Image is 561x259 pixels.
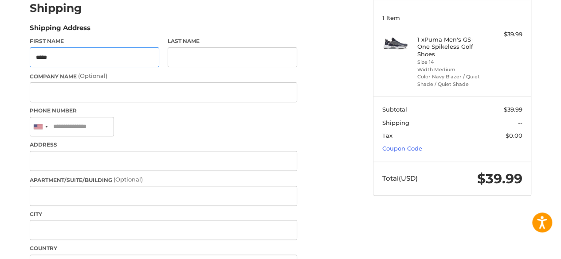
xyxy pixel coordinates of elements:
[114,176,143,183] small: (Optional)
[30,23,90,37] legend: Shipping Address
[30,1,82,15] h2: Shipping
[487,30,522,39] div: $39.99
[417,36,485,58] h4: 1 x Puma Men's GS-One Spikeless Golf Shoes
[382,106,407,113] span: Subtotal
[382,132,392,139] span: Tax
[382,14,522,21] h3: 1 Item
[417,66,485,73] li: Width Medium
[477,170,522,187] span: $39.99
[30,107,297,115] label: Phone Number
[504,106,522,113] span: $39.99
[30,72,297,81] label: Company Name
[168,37,297,45] label: Last Name
[382,174,418,182] span: Total (USD)
[30,210,297,218] label: City
[78,72,107,79] small: (Optional)
[30,117,51,136] div: United States: +1
[417,58,485,66] li: Size 14
[30,37,159,45] label: First Name
[382,145,422,152] a: Coupon Code
[417,73,485,88] li: Color Navy Blazer / Quiet Shade / Quiet Shade
[30,244,297,252] label: Country
[518,119,522,126] span: --
[30,175,297,184] label: Apartment/Suite/Building
[382,119,409,126] span: Shipping
[30,141,297,149] label: Address
[506,132,522,139] span: $0.00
